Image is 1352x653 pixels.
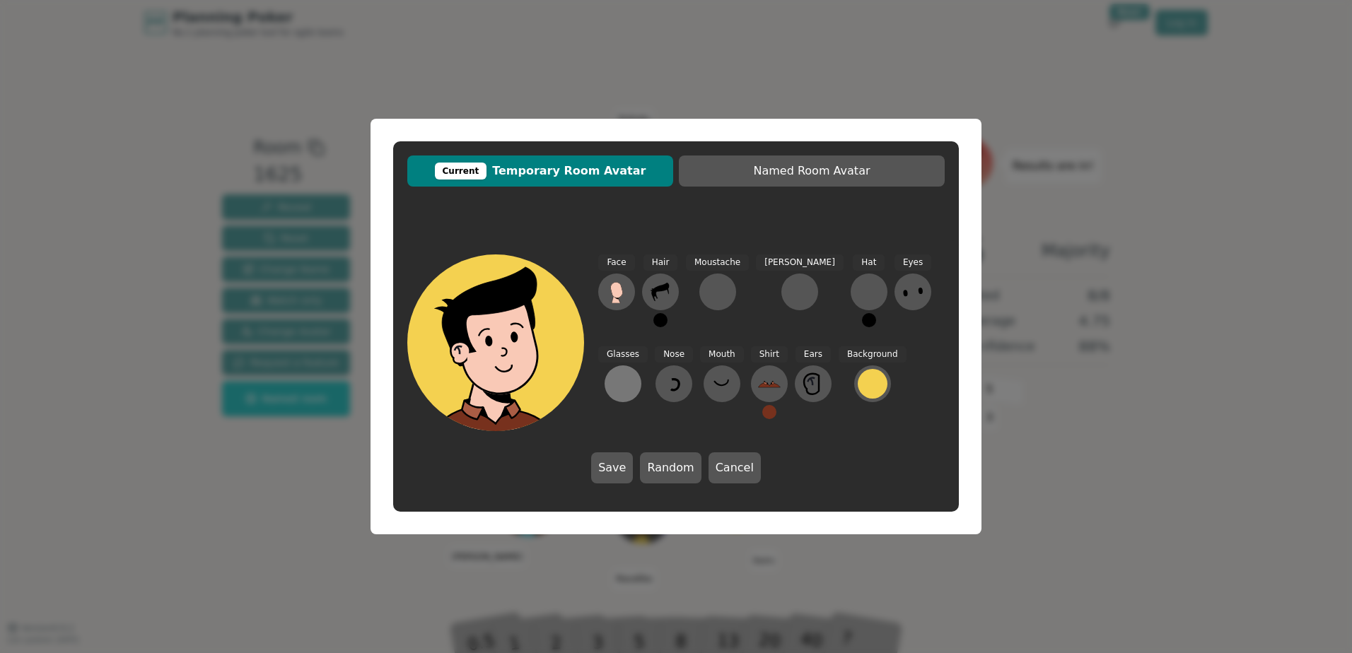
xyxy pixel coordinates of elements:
button: Named Room Avatar [679,155,945,187]
button: CurrentTemporary Room Avatar [407,155,673,187]
span: Mouth [700,346,744,363]
span: Hair [643,254,678,271]
span: Moustache [686,254,749,271]
div: Current [435,163,487,180]
span: Glasses [598,346,648,363]
span: Background [839,346,907,363]
button: Save [591,452,633,483]
span: Shirt [751,346,788,363]
span: Temporary Room Avatar [414,163,666,180]
span: Ears [796,346,831,363]
span: Face [598,254,634,271]
span: Hat [853,254,885,271]
button: Cancel [709,452,761,483]
span: Eyes [894,254,931,271]
span: Nose [655,346,693,363]
span: [PERSON_NAME] [756,254,844,271]
button: Random [640,452,701,483]
span: Named Room Avatar [686,163,938,180]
